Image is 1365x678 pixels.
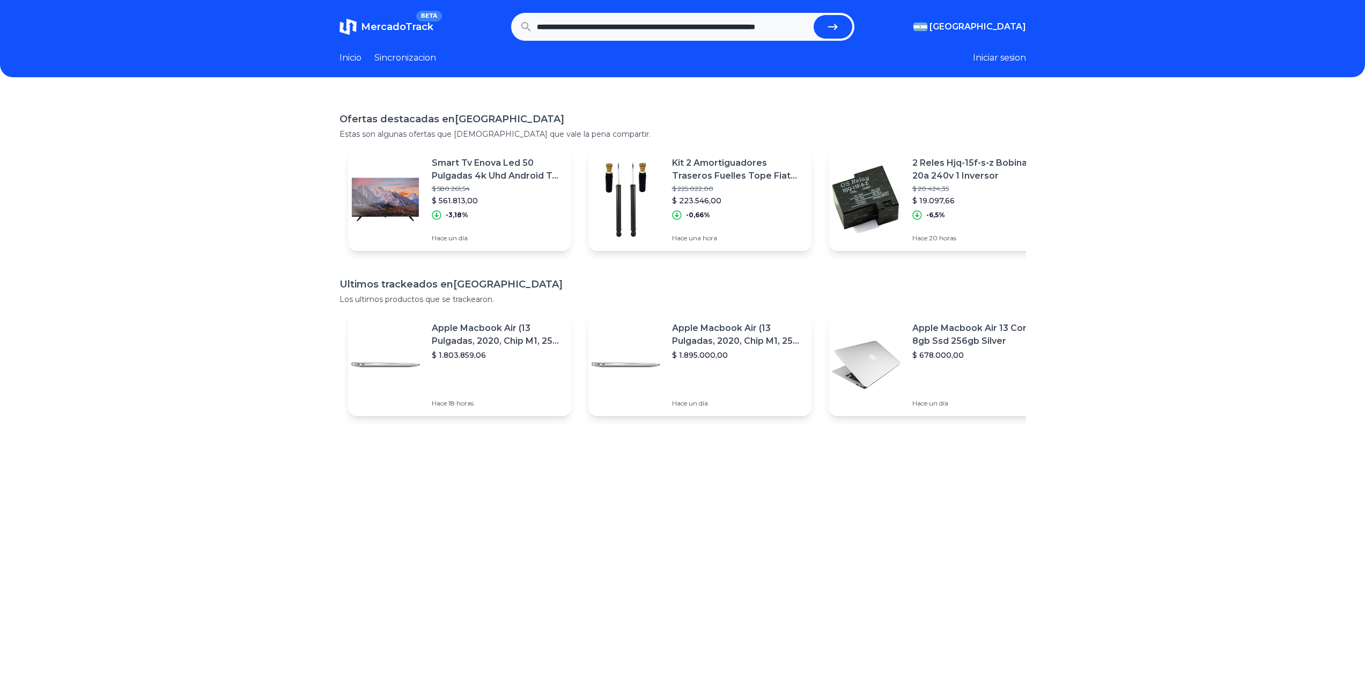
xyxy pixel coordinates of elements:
p: Estas son algunas ofertas que [DEMOGRAPHIC_DATA] que vale la pena compartir. [340,129,1026,139]
p: Kit 2 Amortiguadores Traseros Fuelles Tope Fiat Punto/ Linea [672,157,803,182]
img: Featured image [829,327,904,402]
a: Featured imageApple Macbook Air (13 Pulgadas, 2020, Chip M1, 256 Gb De Ssd, 8 Gb De Ram) - Plata$... [588,313,811,416]
p: $ 561.813,00 [432,195,563,206]
p: $ 580.261,54 [432,185,563,193]
a: MercadoTrackBETA [340,18,433,35]
button: [GEOGRAPHIC_DATA] [913,20,1026,33]
p: $ 223.546,00 [672,195,803,206]
p: Apple Macbook Air 13 Core I5 8gb Ssd 256gb Silver [912,322,1043,348]
a: Featured image2 Reles Hjq-15f-s-z Bobina 12v 20a 240v 1 Inversor$ 20.424,35$ 19.097,66-6,5%Hace 2... [829,148,1052,251]
h1: Ofertas destacadas en [GEOGRAPHIC_DATA] [340,112,1026,127]
p: Apple Macbook Air (13 Pulgadas, 2020, Chip M1, 256 Gb De Ssd, 8 Gb De Ram) - Plata [432,322,563,348]
p: Hace 18 horas [432,399,563,408]
p: Hace una hora [672,234,803,242]
p: 2 Reles Hjq-15f-s-z Bobina 12v 20a 240v 1 Inversor [912,157,1043,182]
a: Sincronizacion [374,51,436,64]
p: Hace un día [912,399,1043,408]
img: Featured image [829,162,904,237]
p: $ 225.022,00 [672,185,803,193]
p: $ 1.803.859,06 [432,350,563,360]
p: Los ultimos productos que se trackearon. [340,294,1026,305]
p: $ 19.097,66 [912,195,1043,206]
h1: Ultimos trackeados en [GEOGRAPHIC_DATA] [340,277,1026,292]
p: $ 20.424,35 [912,185,1043,193]
a: Featured imageKit 2 Amortiguadores Traseros Fuelles Tope Fiat Punto/ Linea$ 225.022,00$ 223.546,0... [588,148,811,251]
img: MercadoTrack [340,18,357,35]
img: Featured image [588,162,663,237]
p: Smart Tv Enova Led 50 Pulgadas 4k Uhd Android Tv Frameless 3 [432,157,563,182]
p: Hace un día [432,234,563,242]
p: $ 1.895.000,00 [672,350,803,360]
img: Featured image [348,162,423,237]
p: -0,66% [686,211,710,219]
span: BETA [416,11,441,21]
a: Featured imageSmart Tv Enova Led 50 Pulgadas 4k Uhd Android Tv Frameless 3$ 580.261,54$ 561.813,0... [348,148,571,251]
a: Featured imageApple Macbook Air 13 Core I5 8gb Ssd 256gb Silver$ 678.000,00Hace un día [829,313,1052,416]
a: Inicio [340,51,361,64]
img: Argentina [913,23,927,31]
img: Featured image [348,327,423,402]
p: -6,5% [926,211,945,219]
button: Iniciar sesion [973,51,1026,64]
p: Hace 20 horas [912,234,1043,242]
a: Featured imageApple Macbook Air (13 Pulgadas, 2020, Chip M1, 256 Gb De Ssd, 8 Gb De Ram) - Plata$... [348,313,571,416]
img: Featured image [588,327,663,402]
p: Hace un día [672,399,803,408]
span: [GEOGRAPHIC_DATA] [929,20,1026,33]
p: -3,18% [446,211,468,219]
p: $ 678.000,00 [912,350,1043,360]
p: Apple Macbook Air (13 Pulgadas, 2020, Chip M1, 256 Gb De Ssd, 8 Gb De Ram) - Plata [672,322,803,348]
span: MercadoTrack [361,21,433,33]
